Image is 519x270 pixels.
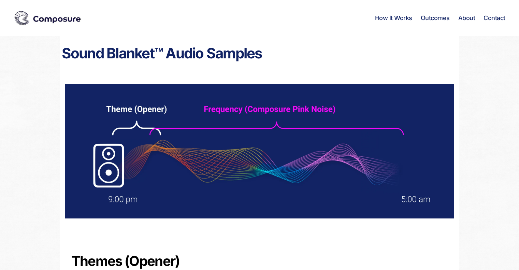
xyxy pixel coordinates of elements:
[484,14,505,22] a: Contact
[375,14,412,22] a: How It Works
[60,43,459,63] h1: Sound Blanket™ Audio Samples
[375,14,505,22] nav: Horizontal
[458,14,475,22] a: About
[421,14,450,22] a: Outcomes
[71,253,448,270] h3: Themes (Opener)
[14,10,82,27] img: Composure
